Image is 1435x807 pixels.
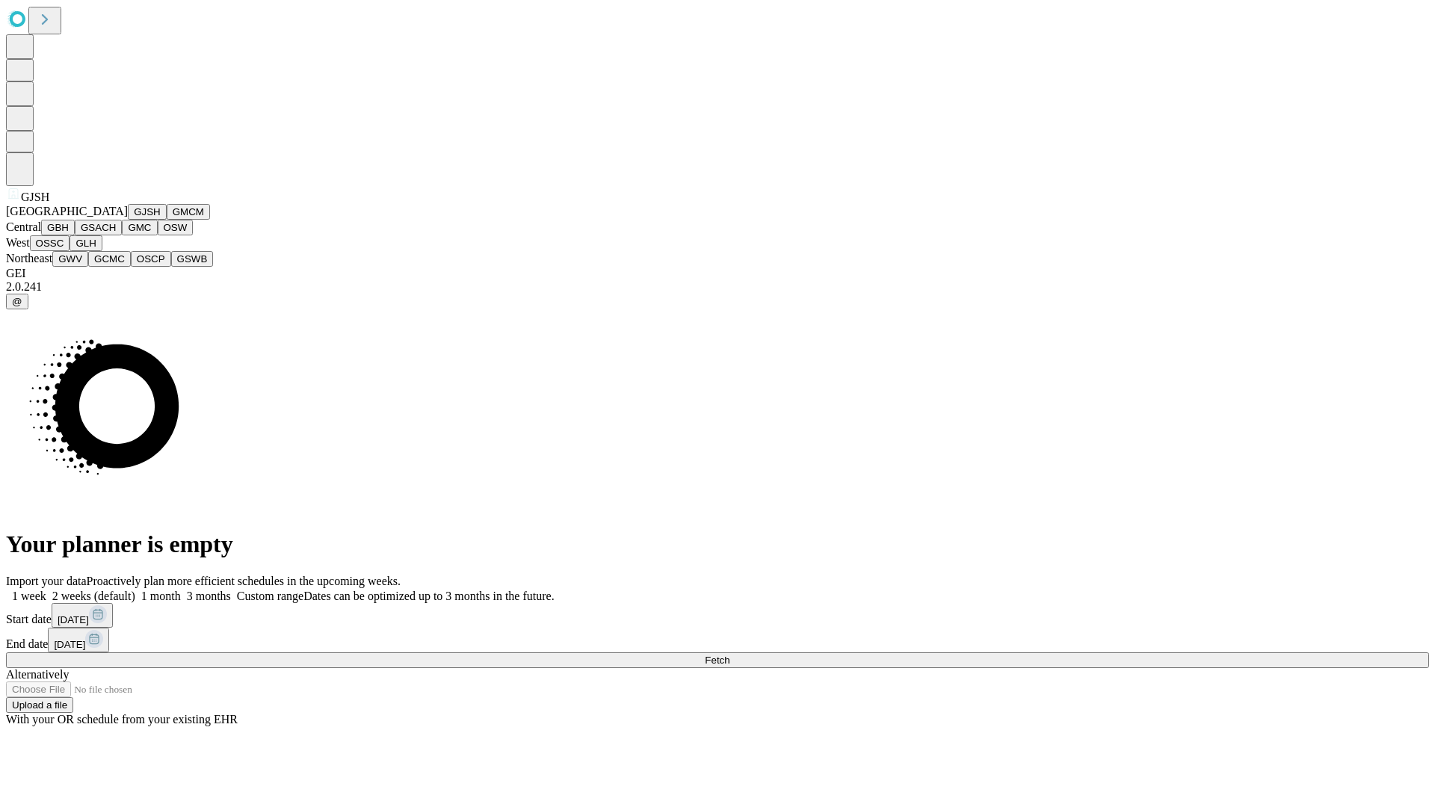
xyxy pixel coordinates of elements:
[6,531,1429,558] h1: Your planner is empty
[6,267,1429,280] div: GEI
[6,252,52,265] span: Northeast
[6,294,28,309] button: @
[141,590,181,602] span: 1 month
[88,251,131,267] button: GCMC
[158,220,194,235] button: OSW
[6,220,41,233] span: Central
[6,668,69,681] span: Alternatively
[6,697,73,713] button: Upload a file
[52,603,113,628] button: [DATE]
[12,296,22,307] span: @
[54,639,85,650] span: [DATE]
[6,713,238,726] span: With your OR schedule from your existing EHR
[122,220,157,235] button: GMC
[128,204,167,220] button: GJSH
[6,652,1429,668] button: Fetch
[58,614,89,625] span: [DATE]
[237,590,303,602] span: Custom range
[52,590,135,602] span: 2 weeks (default)
[48,628,109,652] button: [DATE]
[6,280,1429,294] div: 2.0.241
[21,191,49,203] span: GJSH
[187,590,231,602] span: 3 months
[167,204,210,220] button: GMCM
[70,235,102,251] button: GLH
[6,236,30,249] span: West
[52,251,88,267] button: GWV
[12,590,46,602] span: 1 week
[6,628,1429,652] div: End date
[41,220,75,235] button: GBH
[303,590,554,602] span: Dates can be optimized up to 3 months in the future.
[30,235,70,251] button: OSSC
[705,655,729,666] span: Fetch
[171,251,214,267] button: GSWB
[87,575,401,587] span: Proactively plan more efficient schedules in the upcoming weeks.
[131,251,171,267] button: OSCP
[6,603,1429,628] div: Start date
[75,220,122,235] button: GSACH
[6,205,128,217] span: [GEOGRAPHIC_DATA]
[6,575,87,587] span: Import your data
